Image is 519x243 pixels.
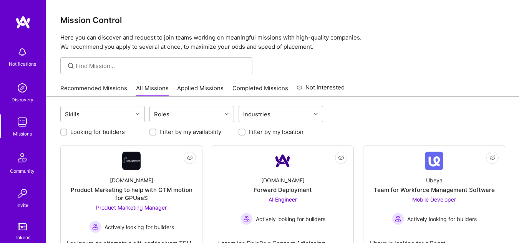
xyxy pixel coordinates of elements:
div: [DOMAIN_NAME] [261,176,305,184]
img: Company Logo [274,152,292,170]
div: [DOMAIN_NAME] [110,176,153,184]
div: Skills [63,109,81,120]
div: Team for Workforce Management Software [374,186,495,194]
a: All Missions [136,84,169,97]
a: Completed Missions [232,84,288,97]
img: Company Logo [122,152,141,170]
div: Product Marketing to help with GTM motion for GPUaaS [67,186,196,202]
div: Notifications [9,60,36,68]
label: Filter by my location [249,128,303,136]
img: bell [15,45,30,60]
img: Actively looking for builders [89,221,101,233]
i: icon EyeClosed [338,155,344,161]
img: teamwork [15,114,30,130]
div: Industries [241,109,272,120]
h3: Mission Control [60,15,505,25]
i: icon EyeClosed [187,155,193,161]
span: Actively looking for builders [256,215,325,223]
img: Community [13,149,32,167]
span: Actively looking for builders [407,215,477,223]
a: Recommended Missions [60,84,127,97]
span: Mobile Developer [412,196,456,203]
img: Actively looking for builders [240,213,253,225]
div: Invite [17,201,28,209]
img: tokens [18,223,27,230]
div: Forward Deployment [254,186,312,194]
img: Company Logo [425,152,443,170]
div: Ubeya [426,176,443,184]
i: icon SearchGrey [66,61,75,70]
a: Applied Missions [177,84,224,97]
div: Missions [13,130,32,138]
i: icon Chevron [225,112,229,116]
img: Actively looking for builders [392,213,404,225]
i: icon EyeClosed [489,155,496,161]
input: Find Mission... [76,62,247,70]
p: Here you can discover and request to join teams working on meaningful missions with high-quality ... [60,33,505,51]
label: Looking for builders [70,128,125,136]
span: AI Engineer [269,196,297,203]
span: Product Marketing Manager [96,204,167,211]
a: Not Interested [297,83,345,97]
img: Invite [15,186,30,201]
div: Community [10,167,35,175]
i: icon Chevron [314,112,318,116]
div: Tokens [15,233,30,241]
img: discovery [15,80,30,96]
label: Filter by my availability [159,128,221,136]
span: Actively looking for builders [104,223,174,231]
div: Discovery [12,96,33,104]
i: icon Chevron [136,112,139,116]
div: Roles [152,109,171,120]
img: logo [15,15,31,29]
